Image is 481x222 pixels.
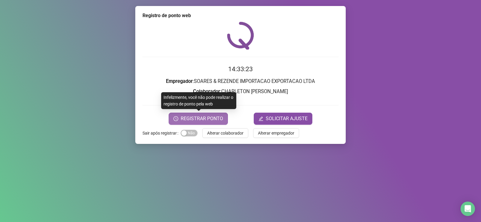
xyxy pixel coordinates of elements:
button: editSOLICITAR AJUSTE [254,113,312,125]
span: SOLICITAR AJUSTE [266,115,308,122]
button: Alterar empregador [253,128,299,138]
time: 14:33:23 [228,65,253,73]
div: Registro de ponto web [142,12,339,19]
div: Open Intercom Messenger [461,202,475,216]
span: Alterar colaborador [207,130,244,136]
img: QRPoint [227,22,254,50]
span: clock-circle [173,116,178,121]
span: REGISTRAR PONTO [181,115,223,122]
span: edit [259,116,263,121]
div: Infelizmente, você não pode realizar o registro de ponto pela web [161,92,236,109]
h3: : CHARLETON [PERSON_NAME] [142,88,339,96]
label: Sair após registrar [142,128,181,138]
button: REGISTRAR PONTO [169,113,228,125]
button: Alterar colaborador [202,128,248,138]
span: Alterar empregador [258,130,294,136]
h3: : SOARES & REZENDE IMPORTACAO EXPORTACAO LTDA [142,78,339,85]
strong: Colaborador [193,89,220,94]
strong: Empregador [166,78,193,84]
